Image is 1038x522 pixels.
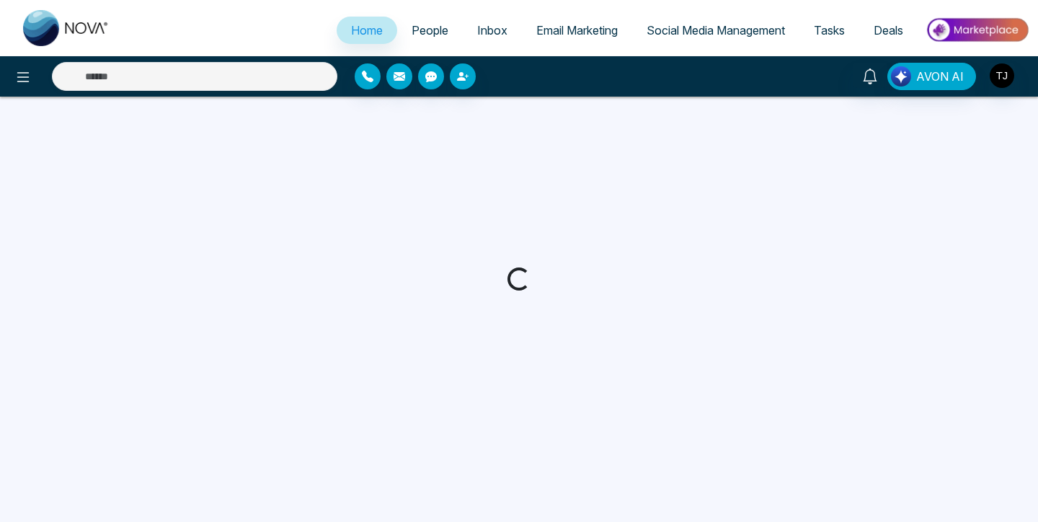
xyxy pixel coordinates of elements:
span: Email Marketing [536,23,618,37]
a: Tasks [799,17,859,44]
span: AVON AI [916,68,964,85]
img: Market-place.gif [925,14,1029,46]
span: People [412,23,448,37]
a: People [397,17,463,44]
img: Nova CRM Logo [23,10,110,46]
a: Inbox [463,17,522,44]
span: Social Media Management [647,23,785,37]
span: Deals [874,23,903,37]
img: User Avatar [990,63,1014,88]
img: Lead Flow [891,66,911,87]
a: Email Marketing [522,17,632,44]
a: Home [337,17,397,44]
span: Home [351,23,383,37]
a: Social Media Management [632,17,799,44]
a: Deals [859,17,918,44]
span: Tasks [814,23,845,37]
button: AVON AI [887,63,976,90]
span: Inbox [477,23,507,37]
